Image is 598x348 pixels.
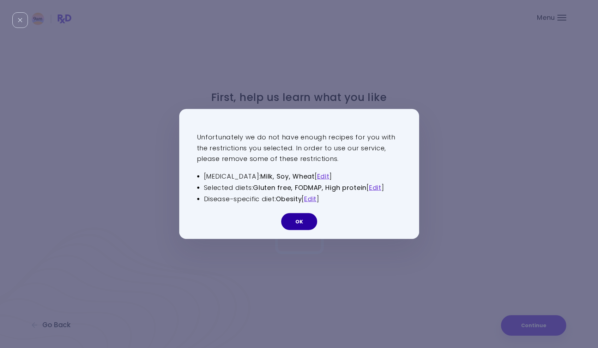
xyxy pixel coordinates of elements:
[253,183,367,192] strong: Gluten free, FODMAP, High protein
[260,172,315,181] strong: Milk, Soy, Wheat
[304,194,316,203] a: Edit
[204,171,401,182] li: [MEDICAL_DATA]: [ ]
[12,12,28,28] div: Close
[281,213,317,230] button: OK
[204,182,401,193] li: Selected diets: [ ]
[317,172,330,181] a: Edit
[204,193,401,204] li: Disease-specific diet: [ ]
[276,194,302,203] strong: Obesity
[369,183,381,192] a: Edit
[197,132,401,164] p: Unfortunately we do not have enough recipes for you with the restrictions you selected. In order ...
